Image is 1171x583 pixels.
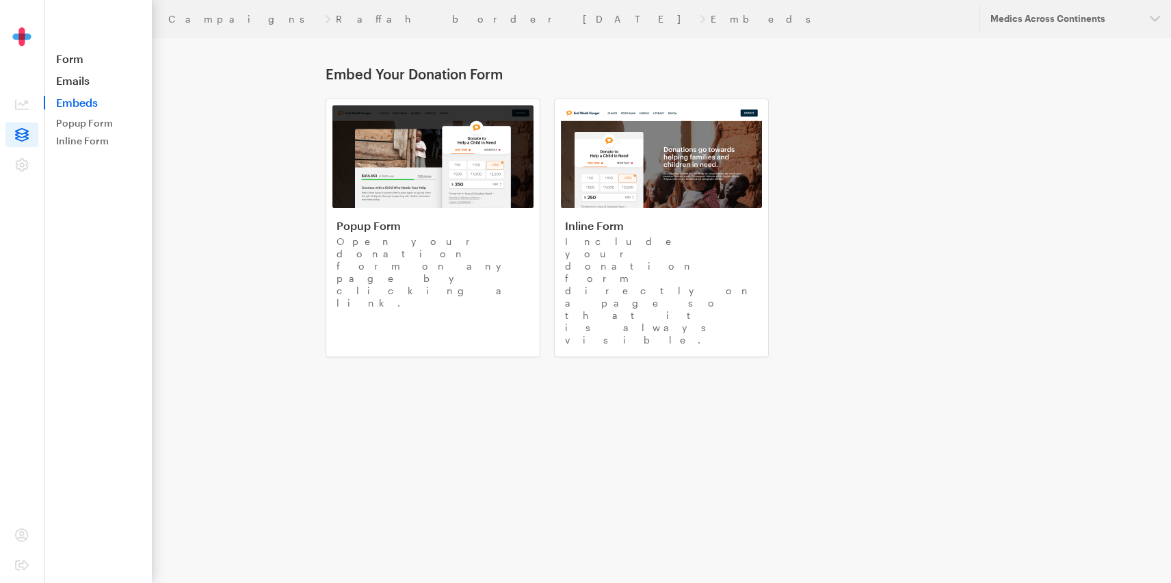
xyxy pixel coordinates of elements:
h4: Popup Form [337,219,529,233]
button: Medics Across Continents [979,5,1171,32]
a: Form [44,52,152,66]
p: Open your donation form on any page by clicking a link. [337,235,529,309]
a: Popup Form Open your donation form on any page by clicking a link. [326,99,540,357]
img: popup-form-5b4acd790b338fb362b038d5767f041f74c8b6526b41900b6d4ddf6372801506.png [332,105,534,208]
p: Include your donation form directly on a page so that it is always visible. [565,235,758,346]
a: Popup Form [51,115,146,131]
a: Inline Form Include your donation form directly on a page so that it is always visible. [554,99,769,357]
img: inline-form-71fcfff58df17d31bfcfba5f3ad4030f01664eead505184072cc27d148d156ed.png [561,105,762,208]
a: Campaigns [168,14,319,25]
a: Inline Form [51,133,146,149]
h4: Inline Form [565,219,758,233]
div: Medics Across Continents [990,13,1139,25]
a: Raffah border [DATE] [336,14,694,25]
span: Embeds [44,96,152,109]
h1: Embed Your Donation Form [326,66,997,82]
a: Emails [44,74,152,88]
